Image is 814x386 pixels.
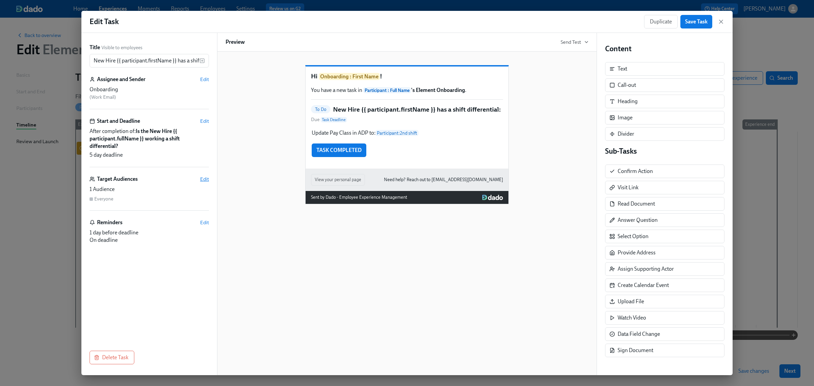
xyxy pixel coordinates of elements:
button: Edit [200,176,209,182]
div: Everyone [94,196,113,202]
span: Participant : Full Name [363,87,411,93]
div: Create Calendar Event [605,278,724,292]
button: Send Test [561,39,588,45]
span: 5 day deadline [90,151,123,159]
div: Answer Question [618,216,658,224]
div: Provide Address [618,249,656,256]
span: After completion of: [90,128,209,150]
div: Data Field Change [605,327,724,341]
h6: Target Audiences [97,175,138,183]
div: Call-out [618,81,636,89]
div: Divider [618,130,634,138]
div: Assign Supporting Actor [618,265,674,273]
div: Update Pay Class in ADP to:Participant:2nd shift [311,129,503,137]
div: TASK COMPLETED [311,143,503,158]
p: You have a new task in . [311,86,503,94]
div: Watch Video [605,311,724,325]
div: 1 day before deadline [90,229,209,236]
h6: Preview [226,38,245,46]
div: Sign Document [618,347,653,354]
button: Edit [200,76,209,83]
div: Provide Address [605,246,724,259]
div: Upload File [618,298,644,305]
div: Assignee and SenderEditOnboarding (Work Email) [90,76,209,109]
div: Visit Link [618,184,639,191]
div: Image [618,114,633,121]
h4: Sub-Tasks [605,146,724,156]
div: Visit Link [605,181,724,194]
label: Title [90,44,100,51]
div: Sent by Dado - Employee Experience Management [311,194,407,201]
h4: Content [605,44,724,54]
div: Read Document [618,200,655,208]
div: Text [605,62,724,76]
h1: Edit Task [90,17,119,27]
div: Heading [618,98,638,105]
div: Data Field Change [618,330,660,338]
div: Assign Supporting Actor [605,262,724,276]
span: Visible to employees [101,44,142,51]
span: Duplicate [650,18,672,25]
div: Confirm Action [618,168,653,175]
div: Select Option [605,230,724,243]
span: Save Task [685,18,708,25]
div: Upload File [605,295,724,308]
div: Image [605,111,724,124]
div: Watch Video [618,314,646,322]
div: Start and DeadlineEditAfter completion of:Is the New Hire ​{​{ participant.fullName }} working a ... [90,117,209,167]
h1: Hi ! [311,72,503,81]
strong: Is the New Hire ​{​{ participant.fullName }} working a shift differential? [90,128,180,149]
span: Delete Task [95,354,129,361]
div: Target AudiencesEdit1 AudienceEveryone [90,175,209,211]
span: ( Work Email ) [90,94,116,100]
button: View your personal page [311,174,365,186]
button: Delete Task [90,351,134,364]
span: View your personal page [315,176,361,183]
div: On deadline [90,236,209,244]
button: Save Task [680,15,712,28]
span: Due [311,116,347,123]
span: To Do [311,107,330,112]
div: Onboarding [90,86,209,93]
strong: 's Element Onboarding [363,87,465,93]
span: Onboarding : First Name [319,73,380,80]
img: Dado [482,195,503,200]
div: 1 Audience [90,186,209,193]
div: Call-out [605,78,724,92]
h6: Assignee and Sender [97,76,146,83]
div: Answer Question [605,213,724,227]
h6: Start and Deadline [97,117,140,125]
button: Duplicate [644,15,678,28]
button: Edit [200,118,209,124]
div: Create Calendar Event [618,282,669,289]
span: Task Deadline [321,117,347,122]
div: Sign Document [605,344,724,357]
div: Select Option [618,233,648,240]
div: RemindersEdit1 day before deadlineOn deadline [90,219,209,244]
h6: Reminders [97,219,122,226]
svg: Insert text variable [199,58,205,63]
div: Confirm Action [605,165,724,178]
div: Text [618,65,627,73]
a: Need help? Reach out to [EMAIL_ADDRESS][DOMAIN_NAME] [384,176,503,184]
div: Divider [605,127,724,141]
button: Edit [200,219,209,226]
h5: New Hire {{ participant.firstName }} has a shift differential: [333,105,501,114]
div: Heading [605,95,724,108]
div: Read Document [605,197,724,211]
